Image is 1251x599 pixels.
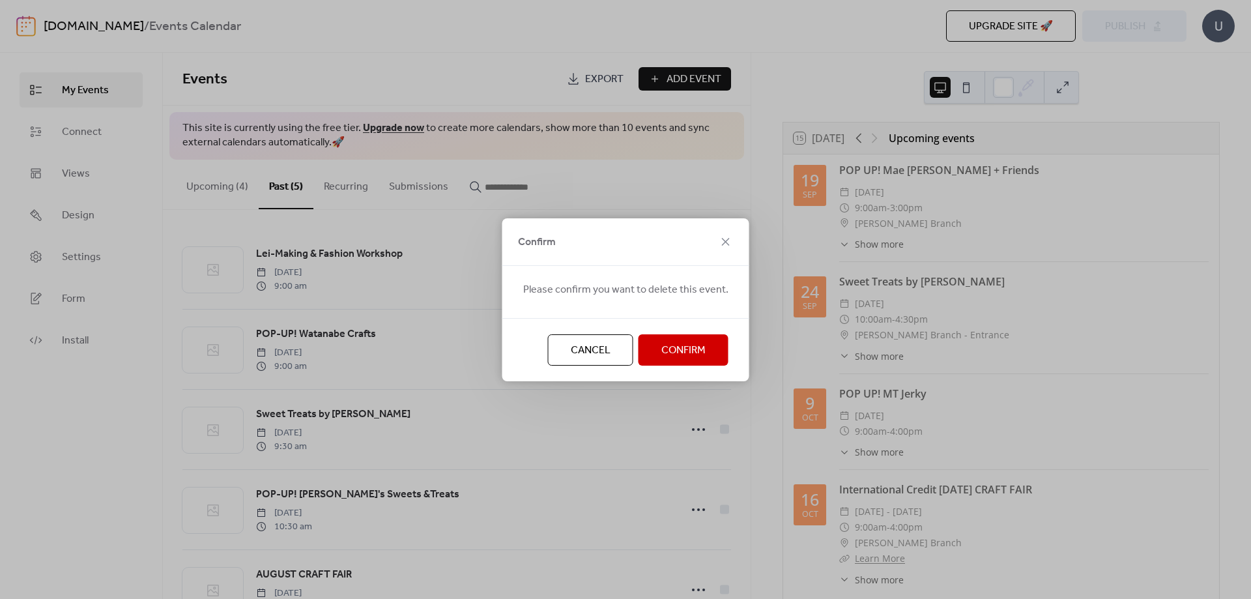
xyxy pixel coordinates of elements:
span: Please confirm you want to delete this event. [523,282,728,298]
span: Confirm [661,343,706,358]
span: Confirm [518,235,556,250]
button: Confirm [639,334,728,366]
button: Cancel [548,334,633,366]
span: Cancel [571,343,611,358]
